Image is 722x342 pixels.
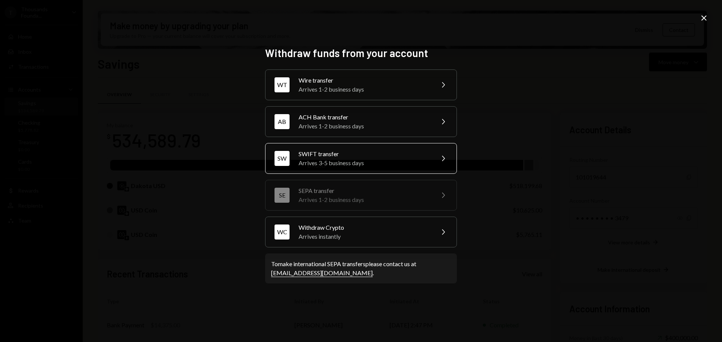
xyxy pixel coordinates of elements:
[265,69,457,100] button: WTWire transferArrives 1-2 business days
[275,77,290,92] div: WT
[265,106,457,137] button: ABACH Bank transferArrives 1-2 business days
[265,217,457,247] button: WCWithdraw CryptoArrives instantly
[299,122,429,131] div: Arrives 1-2 business days
[265,46,457,60] h2: Withdraw funds from your account
[299,186,429,195] div: SEPA transfer
[275,151,290,166] div: SW
[265,143,457,174] button: SWSWIFT transferArrives 3-5 business days
[299,195,429,204] div: Arrives 1-2 business days
[299,76,429,85] div: Wire transfer
[275,224,290,240] div: WC
[265,180,457,211] button: SESEPA transferArrives 1-2 business days
[299,149,429,158] div: SWIFT transfer
[299,223,429,232] div: Withdraw Crypto
[299,85,429,94] div: Arrives 1-2 business days
[299,232,429,241] div: Arrives instantly
[275,114,290,129] div: AB
[275,188,290,203] div: SE
[299,158,429,167] div: Arrives 3-5 business days
[271,269,373,277] a: [EMAIL_ADDRESS][DOMAIN_NAME]
[271,259,451,277] div: To make international SEPA transfers please contact us at .
[299,113,429,122] div: ACH Bank transfer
